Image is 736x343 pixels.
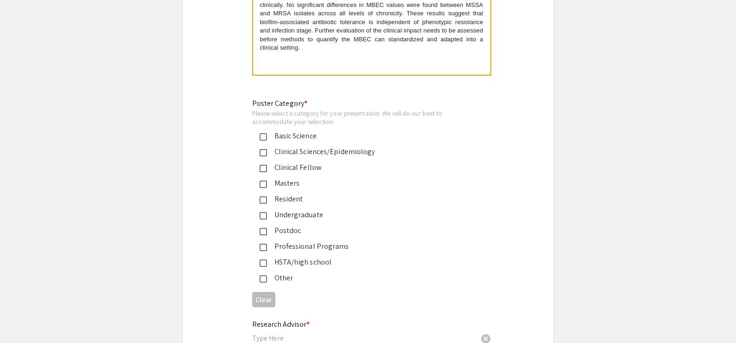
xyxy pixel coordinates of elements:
[252,109,469,125] div: Please select a category for your presentation. We will do our best to accommodate your selection.
[267,146,462,157] div: Clinical Sciences/Epidemiology
[267,194,462,205] div: Resident
[252,292,275,307] button: Clear
[267,272,462,284] div: Other
[267,225,462,236] div: Postdoc
[267,162,462,173] div: Clinical Fellow
[267,209,462,220] div: Undergraduate
[267,257,462,268] div: HSTA/high school
[252,319,310,329] mat-label: Research Advisor
[7,301,39,336] iframe: Chat
[267,241,462,252] div: Professional Programs
[252,333,476,343] input: Type Here
[267,178,462,189] div: Masters
[267,130,462,142] div: Basic Science
[252,98,308,108] mat-label: Poster Category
